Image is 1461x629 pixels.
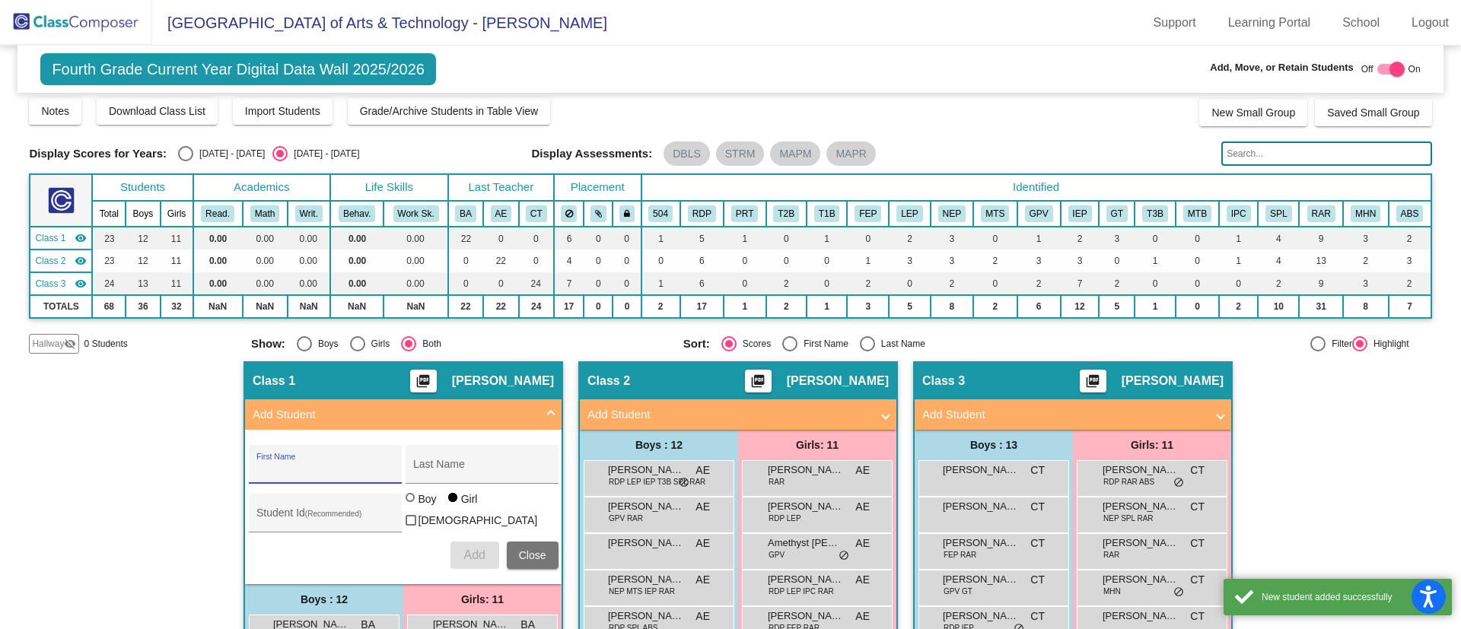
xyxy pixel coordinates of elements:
td: 0 [613,249,641,272]
td: 2 [1389,272,1431,295]
div: Boys [312,337,339,351]
div: Both [416,337,441,351]
span: RAR [769,476,785,488]
mat-radio-group: Select an option [178,146,359,161]
div: Last Name [875,337,925,351]
th: Life Skills [330,174,448,201]
button: GPV [1025,205,1053,222]
th: Tier 3 Behavior Improvement Plan [1135,201,1175,227]
td: 2 [889,227,930,249]
td: 10 [1258,295,1299,318]
td: 2 [931,272,974,295]
td: NaN [288,295,330,318]
th: Spanish Language to Home [1258,201,1299,227]
td: 12 [126,249,160,272]
td: 1 [724,227,766,249]
mat-icon: visibility_off [64,338,76,350]
div: Boy [418,491,437,507]
span: Display Assessments: [532,147,653,160]
button: Close [507,542,559,569]
td: 12 [1061,295,1099,318]
td: 2 [1061,227,1099,249]
td: 17 [554,295,584,318]
span: Display Scores for Years: [29,147,167,160]
td: 8 [931,295,974,318]
td: 6 [680,249,724,272]
span: Add, Move, or Retain Students [1210,60,1354,75]
th: Mental Health Needs [1343,201,1389,227]
td: 9 [1299,227,1342,249]
button: T1B [814,205,840,222]
td: 3 [1343,272,1389,295]
td: 0 [766,227,807,249]
td: NaN [193,295,243,318]
td: 0 [448,272,483,295]
div: Add Student [245,430,562,584]
span: CT [1030,462,1045,478]
th: Students [92,174,193,201]
span: Notes [41,105,69,117]
span: do_not_disturb_alt [1173,477,1184,489]
span: Close [519,549,546,561]
td: 1 [641,227,680,249]
td: 0.00 [243,249,288,272]
th: Limited English Proficient English Language Learner [889,201,930,227]
td: 0.00 [384,249,447,272]
td: 0 [613,272,641,295]
td: 13 [126,272,160,295]
button: Download Class List [97,97,218,125]
button: Writ. [295,205,323,222]
th: Identified [641,174,1431,201]
td: 0 [519,227,554,249]
td: 22 [448,295,483,318]
td: 0 [1176,249,1219,272]
span: [PERSON_NAME] [452,373,554,389]
span: Class 3 [922,373,965,389]
mat-icon: picture_as_pdf [1084,373,1102,395]
mat-icon: picture_as_pdf [414,373,432,395]
span: Import Students [245,105,320,117]
a: School [1330,11,1392,35]
td: 24 [519,272,554,295]
td: 23 [92,249,126,272]
div: Boys : 13 [915,430,1073,460]
td: 11 [161,227,193,249]
div: Girls [365,337,390,351]
td: 1 [847,249,889,272]
td: 2 [1099,272,1135,295]
th: Boys [126,201,160,227]
td: 2 [641,295,680,318]
mat-icon: visibility [75,232,87,244]
td: 8 [1343,295,1389,318]
span: [GEOGRAPHIC_DATA] of Arts & Technology - [PERSON_NAME] [152,11,607,35]
span: AE [855,462,870,478]
th: Tier 1 Behavior Improvement Plan - Classroom Managed BIP [807,201,847,227]
td: 6 [1017,295,1061,318]
td: Brooke Apana - No Class Name [30,227,92,249]
div: First Name [797,337,848,351]
span: Show: [251,337,285,351]
td: 0 [807,272,847,295]
td: 0 [519,249,554,272]
span: New Small Group [1211,106,1295,119]
td: 0.00 [193,272,243,295]
span: CT [1190,462,1205,478]
th: Keep with teacher [613,201,641,227]
button: Read. [201,205,234,222]
td: 0 [1219,272,1258,295]
td: 24 [92,272,126,295]
td: 5 [889,295,930,318]
input: Search... [1221,141,1431,166]
th: Catherine Thomsen [519,201,554,227]
span: [PERSON_NAME] [608,462,684,478]
td: 0 [1176,272,1219,295]
span: Fourth Grade Current Year Digital Data Wall 2025/2026 [40,53,436,85]
td: 0.00 [193,249,243,272]
span: Class 2 [587,373,630,389]
td: 1 [1135,249,1175,272]
button: Import Students [233,97,333,125]
button: Print Students Details [1080,370,1106,392]
button: Notes [29,97,81,125]
td: 3 [1061,249,1099,272]
span: Hallway [32,337,64,351]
